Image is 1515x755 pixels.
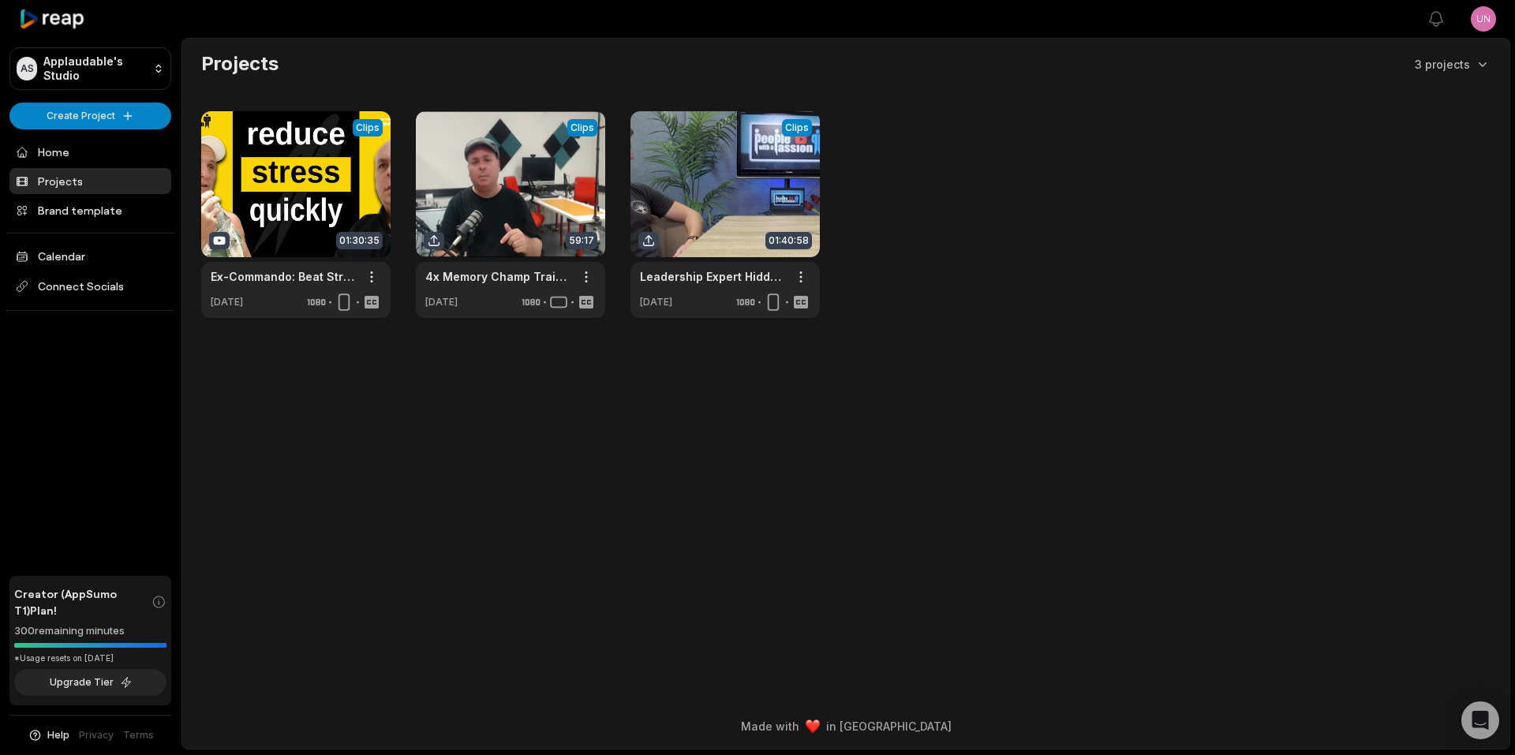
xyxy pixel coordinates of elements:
[17,57,37,80] div: AS
[9,197,171,223] a: Brand template
[47,728,69,742] span: Help
[79,728,114,742] a: Privacy
[28,728,69,742] button: Help
[14,623,166,639] div: 300 remaining minutes
[1461,701,1499,739] div: Open Intercom Messenger
[211,268,356,285] a: Ex-Commando: Beat Stress Fast With This Breathing Hack!
[806,719,820,734] img: heart emoji
[201,51,279,77] h2: Projects
[640,268,785,285] a: Leadership Expert Hidden Truths & Toxic Traits of Leaders
[9,243,171,269] a: Calendar
[9,168,171,194] a: Projects
[123,728,154,742] a: Terms
[14,652,166,664] div: *Usage resets on [DATE]
[1415,56,1491,73] button: 3 projects
[9,272,171,301] span: Connect Socials
[9,139,171,165] a: Home
[43,54,147,83] p: Applaudable's Studio
[425,268,570,285] a: 4x Memory Champ Training Memory Is Easier Than You Imagine
[14,669,166,696] button: Upgrade Tier
[14,585,151,619] span: Creator (AppSumo T1) Plan!
[196,718,1495,734] div: Made with in [GEOGRAPHIC_DATA]
[9,103,171,129] button: Create Project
